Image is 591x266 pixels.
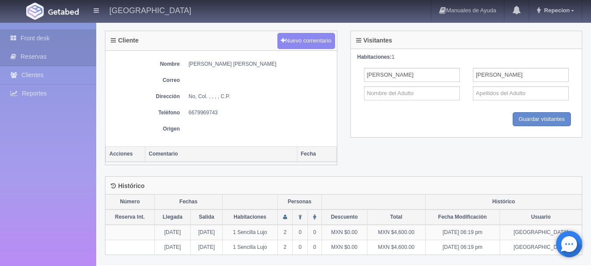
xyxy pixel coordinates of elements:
td: 2 [277,225,292,240]
th: Comentario [145,146,297,162]
td: 1 Sencilla Lujo [222,240,277,255]
td: [DATE] [154,240,191,255]
input: Apellidos del Adulto [473,68,569,82]
th: Fecha [297,146,336,162]
img: Getabed [48,8,79,15]
input: Nombre del Adulto [364,86,460,100]
td: [DATE] 06:19 pm [425,240,500,255]
th: Habitaciones [222,209,277,225]
th: Usuario [500,209,582,225]
td: 0 [308,225,322,240]
th: Llegada [154,209,191,225]
td: MXN $0.00 [322,240,367,255]
input: Nombre del Adulto [364,68,460,82]
td: 0 [293,240,308,255]
dt: Teléfono [110,109,180,117]
img: Getabed [26,3,44,20]
td: [GEOGRAPHIC_DATA] [500,225,582,240]
div: 1 [357,53,576,61]
input: Guardar visitantes [513,112,571,127]
strong: Habitaciones: [357,54,392,60]
td: MXN $4,600.00 [367,225,425,240]
dd: 6679969743 [189,109,332,117]
th: Total [367,209,425,225]
span: Repecion [542,7,570,14]
th: Personas [277,195,322,209]
dd: [PERSON_NAME] [PERSON_NAME] [189,60,332,68]
th: Número [105,195,154,209]
input: Apellidos del Adulto [473,86,569,100]
h4: [GEOGRAPHIC_DATA] [109,4,191,15]
th: Descuento [322,209,367,225]
th: Acciones [106,146,145,162]
th: Fechas [154,195,222,209]
h4: Cliente [111,37,139,44]
th: Reserva Int. [105,209,154,225]
td: [GEOGRAPHIC_DATA] [500,240,582,255]
h4: Histórico [111,183,145,189]
dt: Correo [110,77,180,84]
td: 2 [277,240,292,255]
td: [DATE] [154,225,191,240]
td: 0 [293,225,308,240]
button: Nuevo comentario [277,33,335,49]
td: [DATE] [191,225,223,240]
td: [DATE] 06:19 pm [425,225,500,240]
td: MXN $4,600.00 [367,240,425,255]
dt: Dirección [110,93,180,100]
dt: Nombre [110,60,180,68]
dd: No, Col. , , , , C.P. [189,93,332,100]
td: MXN $0.00 [322,225,367,240]
th: Histórico [425,195,582,209]
td: 0 [308,240,322,255]
h4: Visitantes [356,37,392,44]
th: Fecha Modificación [425,209,500,225]
th: Salida [191,209,223,225]
dt: Origen [110,125,180,133]
td: 1 Sencilla Lujo [222,225,277,240]
td: [DATE] [191,240,223,255]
